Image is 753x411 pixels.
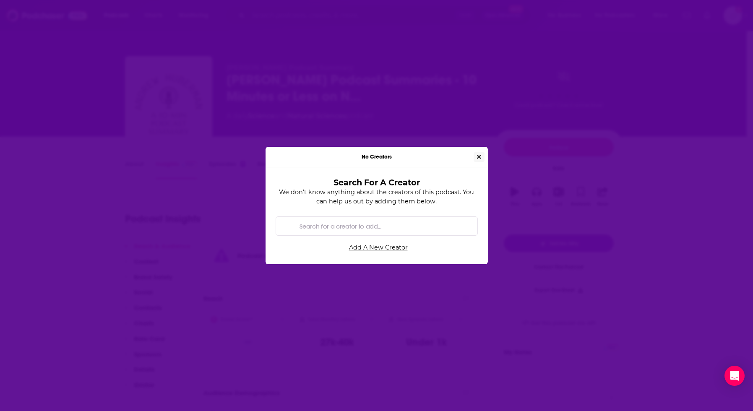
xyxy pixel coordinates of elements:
div: Open Intercom Messenger [724,366,745,386]
a: Add A New Creator [279,241,478,255]
div: No Creators [266,147,488,167]
p: We don't know anything about the creators of this podcast. You can help us out by adding them below. [276,187,478,206]
input: Search for a creator to add... [296,216,470,235]
h3: Search For A Creator [289,177,464,187]
div: Search by entity type [276,216,478,236]
button: Close [474,152,485,162]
